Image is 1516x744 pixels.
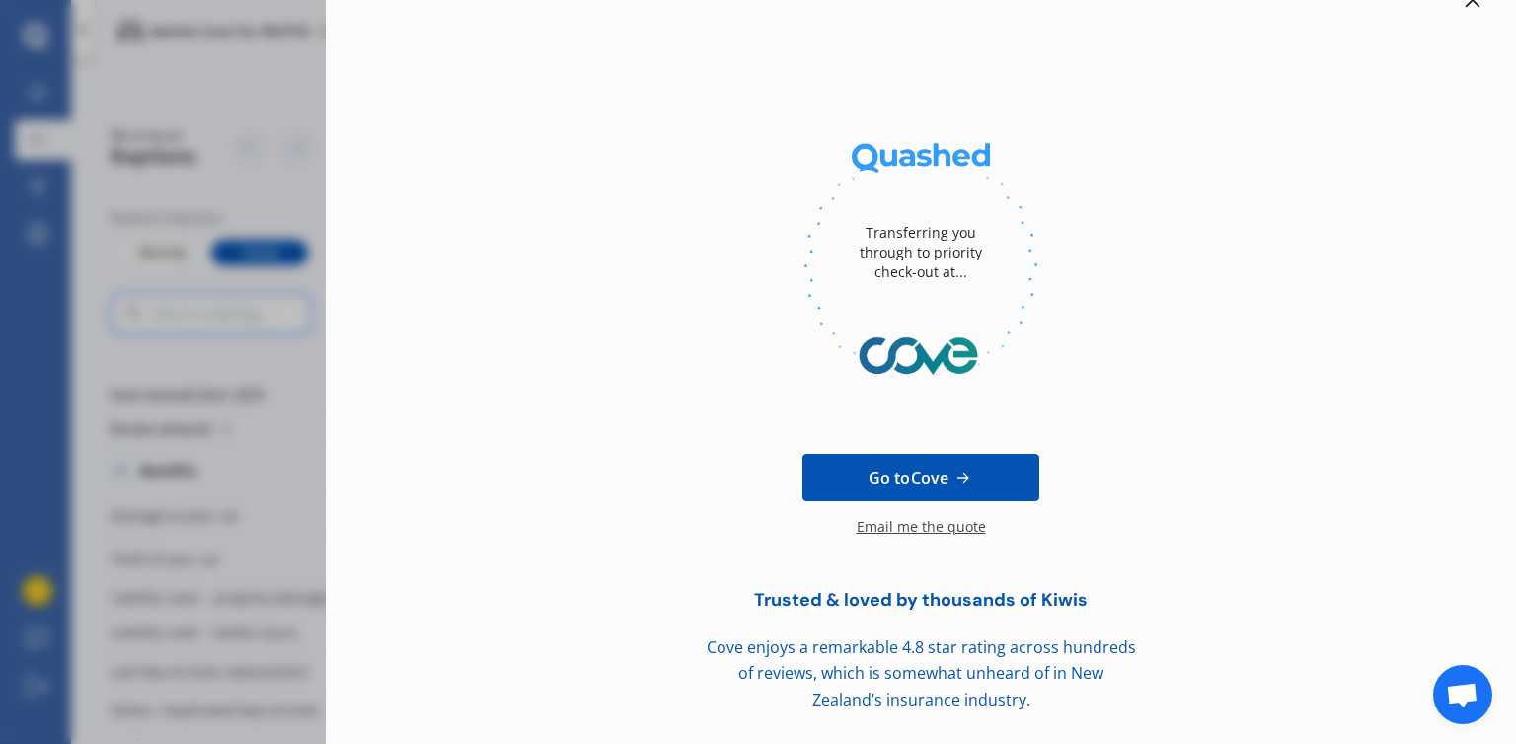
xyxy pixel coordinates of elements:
[704,634,1138,713] div: Cove enjoys a remarkable 4.8 star rating across hundreds of reviews, which is somewhat unheard of...
[842,193,1000,312] div: Transferring you through to priority check-out at...
[802,454,1039,501] a: Go toCove
[869,466,948,489] span: Go to Cove
[857,517,986,557] div: Email me the quote
[1433,665,1492,724] div: Open chat
[803,312,1038,401] img: Cove.webp
[704,590,1138,611] div: Trusted & loved by thousands of Kiwis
